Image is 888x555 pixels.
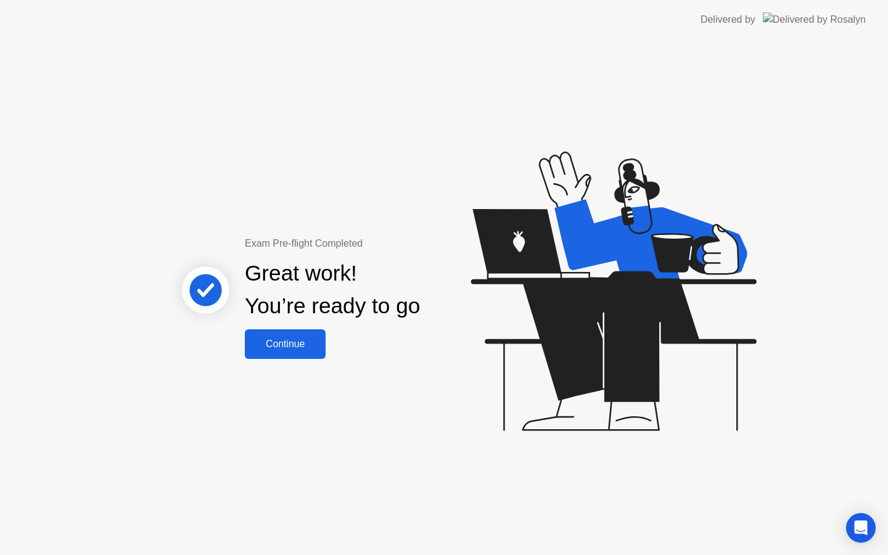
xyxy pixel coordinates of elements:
div: Open Intercom Messenger [846,513,876,543]
div: Continue [249,339,322,350]
div: Great work! You’re ready to go [245,257,420,323]
img: Delivered by Rosalyn [763,12,866,27]
div: Exam Pre-flight Completed [245,236,499,251]
button: Continue [245,329,326,359]
div: Delivered by [701,12,755,27]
